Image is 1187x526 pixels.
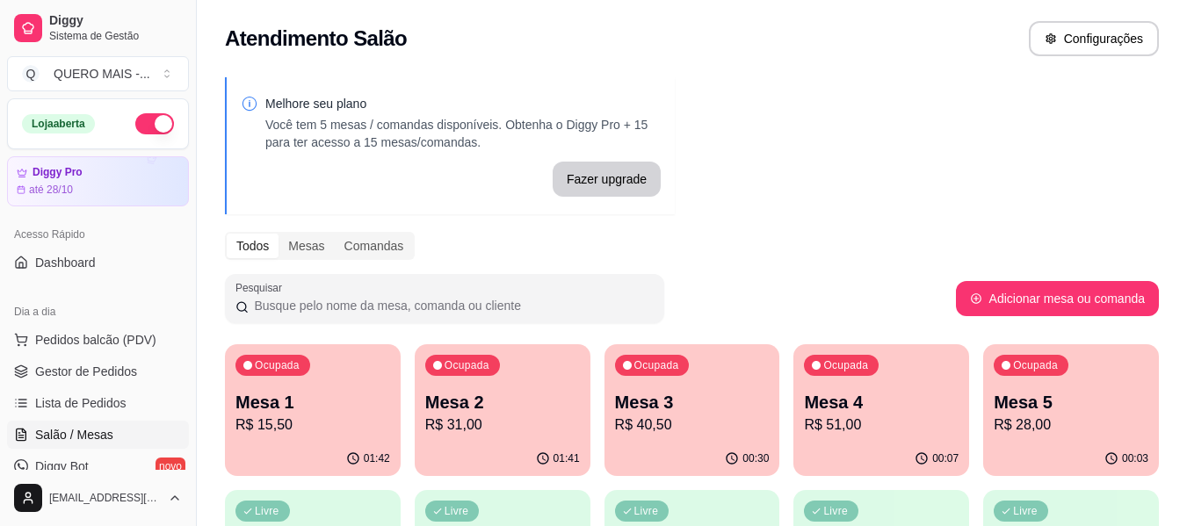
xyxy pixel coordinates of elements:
[225,25,407,53] h2: Atendimento Salão
[425,390,580,414] p: Mesa 2
[22,65,40,83] span: Q
[7,452,189,480] a: Diggy Botnovo
[35,363,137,380] span: Gestor de Pedidos
[49,13,182,29] span: Diggy
[793,344,969,476] button: OcupadaMesa 4R$ 51,0000:07
[994,414,1148,436] p: R$ 28,00
[235,390,390,414] p: Mesa 1
[225,344,401,476] button: OcupadaMesa 1R$ 15,5001:42
[742,451,769,465] p: 00:30
[265,95,661,112] p: Melhore seu plano
[994,390,1148,414] p: Mesa 5
[615,414,770,436] p: R$ 40,50
[49,491,161,505] span: [EMAIL_ADDRESS][DOMAIN_NAME]
[1122,451,1148,465] p: 00:03
[255,358,300,372] p: Ocupada
[554,451,580,465] p: 01:41
[956,281,1159,316] button: Adicionar mesa ou comanda
[235,414,390,436] p: R$ 15,50
[615,390,770,414] p: Mesa 3
[29,183,73,197] article: até 28/10
[445,358,489,372] p: Ocupada
[265,116,661,151] p: Você tem 5 mesas / comandas disponíveis. Obtenha o Diggy Pro + 15 para ter acesso a 15 mesas/coma...
[135,113,174,134] button: Alterar Status
[1013,504,1038,518] p: Livre
[634,504,659,518] p: Livre
[54,65,150,83] div: QUERO MAIS - ...
[7,421,189,449] a: Salão / Mesas
[22,114,95,133] div: Loja aberta
[7,389,189,417] a: Lista de Pedidos
[249,297,654,314] input: Pesquisar
[235,280,288,295] label: Pesquisar
[445,504,469,518] p: Livre
[7,220,189,249] div: Acesso Rápido
[7,56,189,91] button: Select a team
[604,344,780,476] button: OcupadaMesa 3R$ 40,5000:30
[7,298,189,326] div: Dia a dia
[7,357,189,385] a: Gestor de Pedidos
[425,414,580,436] p: R$ 31,00
[823,358,868,372] p: Ocupada
[7,249,189,277] a: Dashboard
[804,414,959,436] p: R$ 51,00
[49,29,182,43] span: Sistema de Gestão
[35,394,127,412] span: Lista de Pedidos
[7,7,189,49] a: DiggySistema de Gestão
[983,344,1159,476] button: OcupadaMesa 5R$ 28,0000:03
[7,326,189,354] button: Pedidos balcão (PDV)
[823,504,848,518] p: Livre
[7,477,189,519] button: [EMAIL_ADDRESS][DOMAIN_NAME]
[932,451,959,465] p: 00:07
[634,358,679,372] p: Ocupada
[553,162,661,197] button: Fazer upgrade
[7,156,189,206] a: Diggy Proaté 28/10
[35,458,89,475] span: Diggy Bot
[804,390,959,414] p: Mesa 4
[35,331,156,349] span: Pedidos balcão (PDV)
[1013,358,1058,372] p: Ocupada
[33,166,83,179] article: Diggy Pro
[227,234,279,258] div: Todos
[415,344,590,476] button: OcupadaMesa 2R$ 31,0001:41
[35,426,113,443] span: Salão / Mesas
[35,254,96,271] span: Dashboard
[335,234,414,258] div: Comandas
[279,234,334,258] div: Mesas
[364,451,390,465] p: 01:42
[1029,21,1159,56] button: Configurações
[255,504,279,518] p: Livre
